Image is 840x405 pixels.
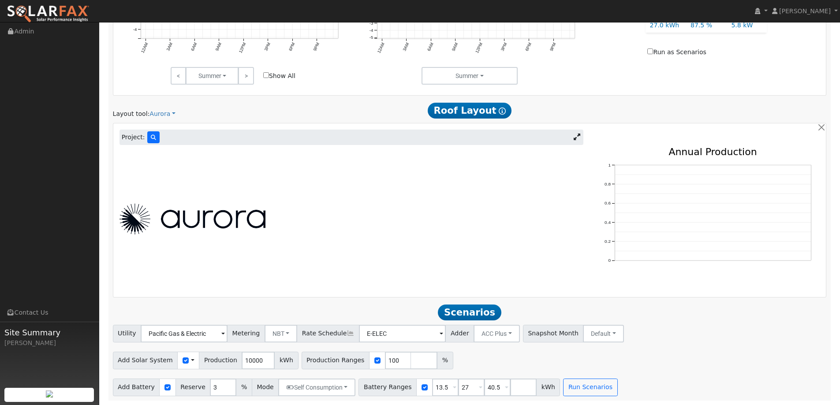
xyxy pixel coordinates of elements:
[608,163,611,167] text: 1
[214,41,222,52] text: 9AM
[4,327,94,338] span: Site Summary
[608,258,611,263] text: 0
[141,325,228,342] input: Select a Utility
[499,108,506,115] i: Show Help
[122,133,145,142] span: Project:
[199,352,242,369] span: Production
[451,41,459,52] text: 9AM
[238,41,247,53] text: 12PM
[474,41,484,53] text: 12PM
[563,379,617,396] button: Run Scenarios
[140,41,149,53] text: 12AM
[119,204,265,234] img: Aurora Logo
[571,131,583,144] a: Expand Aurora window
[171,67,186,85] a: <
[4,338,94,348] div: [PERSON_NAME]
[274,352,298,369] span: kWh
[605,201,611,206] text: 0.6
[370,20,373,25] text: -3
[645,21,686,30] div: 27.0 kWh
[668,146,757,157] text: Annual Production
[402,41,410,52] text: 3AM
[500,41,508,52] text: 3PM
[252,379,279,396] span: Mode
[358,379,417,396] span: Battery Ranges
[165,41,173,52] text: 3AM
[236,379,252,396] span: %
[437,352,453,369] span: %
[297,325,359,342] span: Rate Schedule
[605,239,611,244] text: 0.2
[175,379,211,396] span: Reserve
[523,325,584,342] span: Snapshot Month
[265,325,298,342] button: NBT
[302,352,370,369] span: Production Ranges
[190,41,198,52] text: 6AM
[288,41,296,52] text: 6PM
[422,67,518,85] button: Summer
[605,182,611,187] text: 0.8
[312,41,320,52] text: 9PM
[113,325,142,342] span: Utility
[238,67,254,85] a: >
[263,72,269,78] input: Show All
[186,67,239,85] button: Summer
[263,41,271,52] text: 3PM
[113,379,160,396] span: Add Battery
[426,41,434,52] text: 6AM
[263,71,295,81] label: Show All
[779,7,831,15] span: [PERSON_NAME]
[583,325,624,342] button: Default
[278,379,355,396] button: Self Consumption
[438,305,501,320] span: Scenarios
[474,325,520,342] button: ACC Plus
[227,325,265,342] span: Metering
[377,41,386,53] text: 12AM
[113,352,178,369] span: Add Solar System
[605,220,611,225] text: 0.4
[647,48,706,57] label: Run as Scenarios
[46,390,53,398] img: retrieve
[445,325,474,342] span: Adder
[359,325,446,342] input: Select a Rate Schedule
[133,27,137,32] text: -4
[370,28,373,33] text: -4
[727,21,767,30] div: 5.8 kW
[149,109,175,119] a: Aurora
[549,41,557,52] text: 9PM
[370,35,373,40] text: -5
[536,379,560,396] span: kWh
[524,41,532,52] text: 6PM
[113,110,150,117] span: Layout tool:
[428,103,512,119] span: Roof Layout
[647,48,653,54] input: Run as Scenarios
[7,5,90,23] img: SolarFax
[686,21,726,30] div: 87.5 %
